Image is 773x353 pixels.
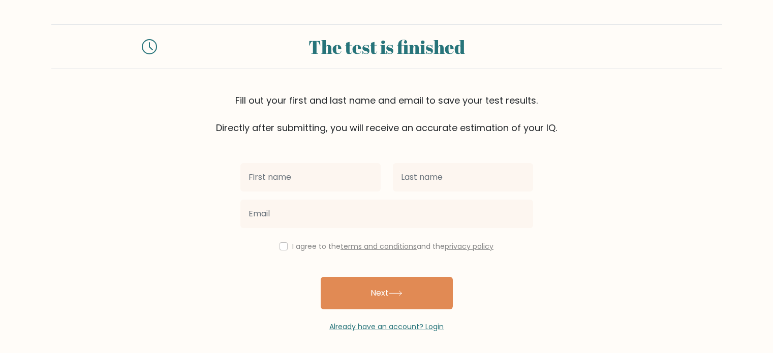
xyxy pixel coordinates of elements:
a: terms and conditions [341,241,417,251]
a: Already have an account? Login [329,322,444,332]
button: Next [321,277,453,309]
input: Email [240,200,533,228]
div: The test is finished [169,33,604,60]
input: Last name [393,163,533,191]
div: Fill out your first and last name and email to save your test results. Directly after submitting,... [51,93,722,135]
label: I agree to the and the [292,241,493,251]
a: privacy policy [445,241,493,251]
input: First name [240,163,381,191]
